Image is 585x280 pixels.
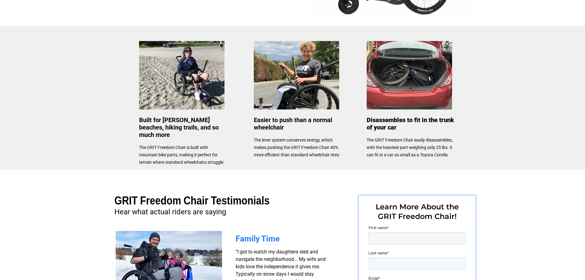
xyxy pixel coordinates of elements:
[22,149,75,161] input: Get more information
[367,138,453,157] span: The GRIT Freedom Chair easily disassembles, with the heaviest part weighing only 25 lbs. It can f...
[114,194,270,207] span: GRIT Freedom Chair Testimonials
[367,116,454,131] span: Disassembles to fit in the trunk of your car
[254,138,340,157] span: The lever system conserves energy, which makes pushing the GRIT Freedom Chair 40% more efficient ...
[254,116,332,131] span: Easier to push than a normal wheelchair
[114,208,226,216] span: Hear what actual riders are saying
[236,234,280,243] span: Family Time
[376,202,459,221] span: Learn More About the GRIT Freedom Chair!
[139,116,219,138] span: Built for [PERSON_NAME] beaches, hiking trails, and so much more
[139,145,225,165] span: The GRIT Freedom Chair is built with mountain bike parts, making it perfect for terrain where sta...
